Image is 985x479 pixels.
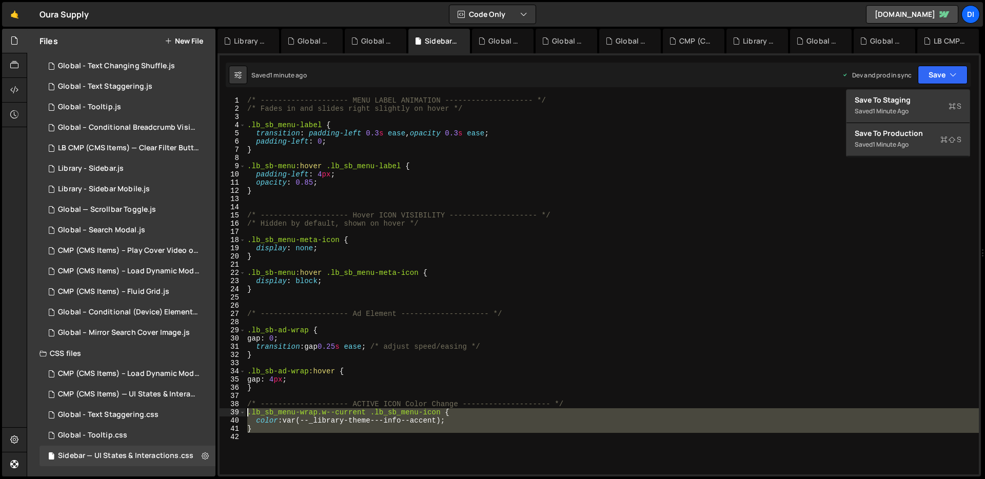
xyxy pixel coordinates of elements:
[940,134,961,145] span: S
[552,36,585,46] div: Global - Search Modal Logic.js
[40,323,215,343] div: 14937/38911.js
[220,105,246,113] div: 2
[220,146,246,154] div: 7
[679,36,712,46] div: CMP (CMS Page) - Rich Text Highlight Pill.js
[806,36,839,46] div: Global - Offline Mode.js
[298,36,330,46] div: Global - Text Changing Shuffle.js
[220,236,246,244] div: 18
[165,37,203,45] button: New File
[58,246,200,255] div: CMP (CMS Items) – Play Cover Video on Hover.js
[270,71,307,79] div: 1 minute ago
[2,2,27,27] a: 🤙
[40,384,219,405] div: 14937/43533.css
[220,195,246,203] div: 13
[58,226,145,235] div: Global – Search Modal.js
[58,82,152,91] div: Global - Text Staggering.js
[918,66,968,84] button: Save
[425,36,458,46] div: Sidebar — UI States & Interactions.css
[40,364,219,384] div: 14937/38909.css
[220,302,246,310] div: 26
[934,36,967,46] div: LB CMP (CMS Items) — Clear Filter Buttons.js
[743,36,776,46] div: Library - Sidebar Mobile.js
[40,138,219,158] div: 14937/43376.js
[58,410,159,420] div: Global - Text Staggering.css
[58,205,156,214] div: Global — Scrollbar Toggle.js
[58,451,193,461] div: Sidebar — UI States & Interactions.css
[616,36,648,46] div: Global - Text Staggering.js
[220,228,246,236] div: 17
[220,178,246,187] div: 11
[949,101,961,111] span: S
[40,446,215,466] div: 14937/44789.css
[58,62,175,71] div: Global - Text Changing Shuffle.js
[40,117,219,138] div: 14937/44170.js
[220,359,246,367] div: 33
[40,405,215,425] div: 14937/44933.css
[40,76,215,97] div: 14937/44781.js
[846,123,970,156] button: Save to ProductionS Saved1 minute ago
[220,367,246,375] div: 34
[220,96,246,105] div: 1
[220,162,246,170] div: 9
[27,343,215,364] div: CSS files
[220,252,246,261] div: 20
[220,416,246,425] div: 40
[870,36,903,46] div: Global - Notification Toasters.js
[58,328,190,337] div: Global – Mirror Search Cover Image.js
[40,35,58,47] h2: Files
[220,203,246,211] div: 14
[220,211,246,219] div: 15
[855,138,961,151] div: Saved
[58,144,200,153] div: LB CMP (CMS Items) — Clear Filter Buttons.js
[58,185,150,194] div: Library - Sidebar Mobile.js
[40,261,219,282] div: 14937/38910.js
[220,326,246,334] div: 29
[855,95,961,105] div: Save to Staging
[220,154,246,162] div: 8
[40,282,215,302] div: 14937/38918.js
[220,113,246,121] div: 3
[488,36,521,46] div: Global - Text Staggering.css
[220,170,246,178] div: 10
[58,267,200,276] div: CMP (CMS Items) – Load Dynamic Modal (AJAX).js
[58,308,200,317] div: Global – Conditional (Device) Element Visibility.js
[220,343,246,351] div: 31
[40,179,215,199] div: 14937/44593.js
[58,164,124,173] div: Library - Sidebar.js
[220,121,246,129] div: 4
[58,431,127,440] div: Global - Tooltip.css
[220,277,246,285] div: 23
[220,408,246,416] div: 39
[220,269,246,277] div: 22
[220,375,246,384] div: 35
[220,400,246,408] div: 38
[855,128,961,138] div: Save to Production
[220,384,246,392] div: 36
[40,158,215,179] div: 14937/45352.js
[58,287,169,296] div: CMP (CMS Items) – Fluid Grid.js
[961,5,980,24] a: Di
[220,293,246,302] div: 25
[220,261,246,269] div: 21
[220,318,246,326] div: 28
[58,369,200,378] div: CMP (CMS Items) – Load Dynamic Modal (AJAX).css
[40,8,89,21] div: Oura Supply
[873,107,909,115] div: 1 minute ago
[251,71,307,79] div: Saved
[220,187,246,195] div: 12
[449,5,536,24] button: Code Only
[40,302,219,323] div: 14937/38915.js
[40,241,219,261] div: 14937/38901.js
[58,123,200,132] div: Global – Conditional Breadcrumb Visibility.js
[40,199,215,220] div: 14937/39947.js
[220,137,246,146] div: 6
[234,36,267,46] div: Library - Sidebar.js
[220,129,246,137] div: 5
[873,140,909,149] div: 1 minute ago
[220,285,246,293] div: 24
[220,351,246,359] div: 32
[40,425,215,446] div: 14937/44563.css
[58,103,121,112] div: Global - Tooltip.js
[40,56,215,76] div: 14937/45200.js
